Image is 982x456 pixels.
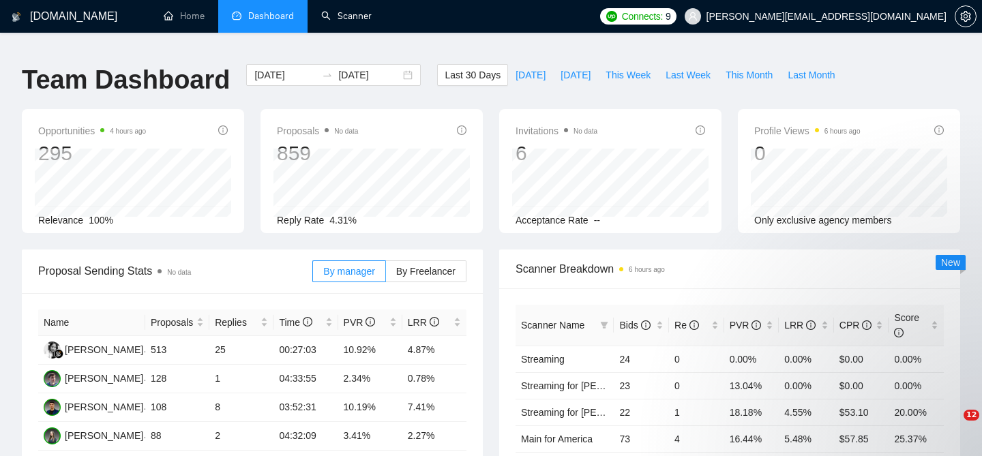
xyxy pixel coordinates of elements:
span: Re [674,320,699,331]
span: PVR [730,320,762,331]
span: This Week [606,67,651,82]
span: Replies [215,315,258,330]
span: PVR [344,317,376,328]
span: 4.31% [329,215,357,226]
span: Last 30 Days [445,67,501,82]
td: 4.87% [402,336,466,365]
td: 128 [145,365,209,393]
span: info-circle [457,125,466,135]
span: Invitations [516,123,597,139]
time: 6 hours ago [629,266,665,273]
span: Proposal Sending Stats [38,262,312,279]
th: Proposals [145,309,209,336]
span: -- [594,215,600,226]
span: setting [955,11,976,22]
div: [PERSON_NAME] [65,371,143,386]
span: By Freelancer [396,266,456,277]
button: This Week [598,64,658,86]
th: Replies [209,309,273,336]
h1: Team Dashboard [22,64,230,96]
span: Reply Rate [277,215,324,226]
img: VS [44,399,61,416]
td: 2.27% [402,422,466,451]
td: 4 [669,425,724,452]
a: Streaming for [PERSON_NAME] [521,407,659,418]
span: Opportunities [38,123,146,139]
button: Last 30 Days [437,64,508,86]
span: user [688,12,698,21]
span: info-circle [641,320,651,330]
span: Score [894,312,919,338]
img: logo [12,6,21,28]
td: 22 [614,399,669,425]
span: 9 [666,9,671,24]
span: dashboard [232,11,241,20]
span: No data [574,127,597,135]
span: New [941,257,960,268]
span: Profile Views [754,123,861,139]
span: This Month [726,67,773,82]
span: info-circle [806,320,816,330]
button: This Month [718,64,780,86]
a: searchScanner [321,10,372,22]
td: 24 [614,346,669,372]
td: 03:52:31 [273,393,338,422]
span: info-circle [366,317,375,326]
div: [PERSON_NAME] [65,342,143,357]
td: $57.85 [834,425,889,452]
div: 0 [754,140,861,166]
a: Streaming for [PERSON_NAME] [521,380,659,391]
span: Scanner Name [521,320,584,331]
td: 25.37% [889,425,944,452]
span: Connects: [622,9,663,24]
span: filter [597,315,611,335]
td: 88 [145,422,209,451]
span: info-circle [430,317,439,326]
td: 108 [145,393,209,422]
span: info-circle [934,125,944,135]
td: 73 [614,425,669,452]
span: Last Week [666,67,711,82]
span: Scanner Breakdown [516,260,944,277]
span: Proposals [277,123,358,139]
td: 25 [209,336,273,365]
img: YZ [44,370,61,387]
button: setting [955,5,977,27]
div: 859 [277,140,358,166]
th: Name [38,309,145,336]
input: End date [338,67,400,82]
a: YZ[PERSON_NAME] [44,372,143,383]
button: [DATE] [553,64,598,86]
span: No data [167,269,191,276]
a: Streaming [521,354,565,365]
span: LRR [408,317,439,328]
td: 00:27:03 [273,336,338,365]
td: 2.34% [338,365,402,393]
span: 100% [89,215,113,226]
td: 10.92% [338,336,402,365]
span: No data [334,127,358,135]
a: OL[PERSON_NAME] [44,429,143,440]
td: 1 [669,399,724,425]
a: homeHome [164,10,205,22]
span: info-circle [752,320,761,330]
a: GB[PERSON_NAME] [44,344,143,354]
img: GB [44,341,61,359]
span: info-circle [696,125,705,135]
span: Last Month [788,67,835,82]
span: Relevance [38,215,83,226]
div: 295 [38,140,146,166]
input: Start date [254,67,316,82]
button: Last Week [658,64,718,86]
td: 8 [209,393,273,422]
button: [DATE] [508,64,553,86]
span: info-circle [689,320,699,330]
td: 5.48% [779,425,834,452]
span: filter [600,321,608,329]
div: [PERSON_NAME] [65,428,143,443]
span: Dashboard [248,10,294,22]
span: to [322,70,333,80]
span: info-circle [303,317,312,326]
td: 04:32:09 [273,422,338,451]
td: 0.78% [402,365,466,393]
